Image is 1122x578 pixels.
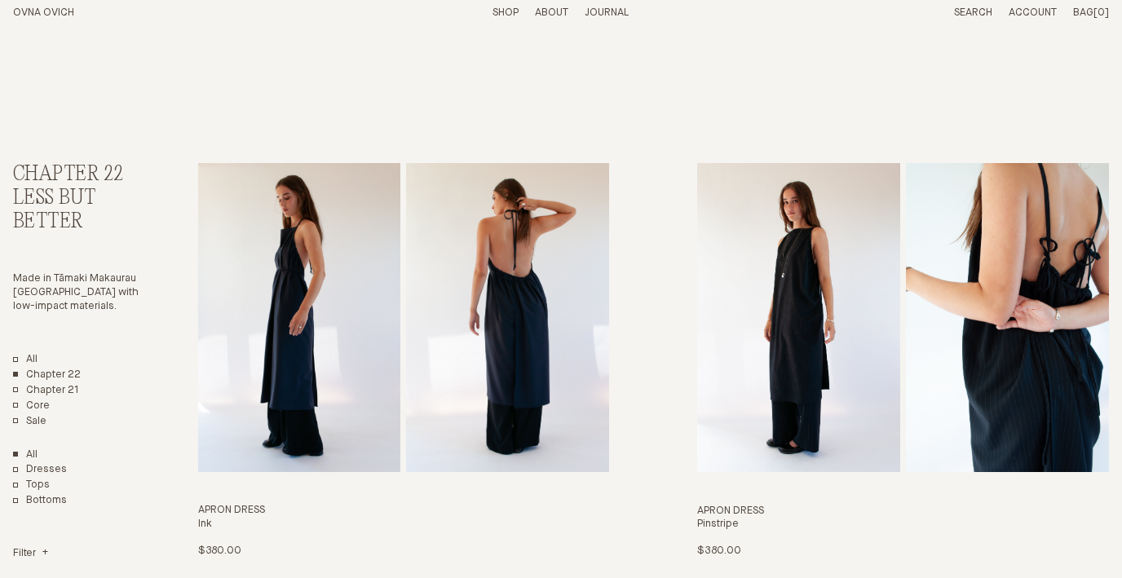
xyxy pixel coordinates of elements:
a: Apron Dress [198,163,610,558]
span: $380.00 [198,545,241,556]
h4: Ink [198,518,610,532]
h3: Less But Better [13,187,139,234]
summary: About [535,7,568,20]
img: Apron Dress [697,163,900,472]
a: Tops [13,479,50,492]
a: Core [13,399,50,413]
a: Account [1009,7,1057,18]
summary: Filter [13,547,48,561]
a: Bottoms [13,494,67,508]
img: Apron Dress [198,163,401,472]
a: Shop [493,7,519,18]
a: Dresses [13,463,67,477]
a: Chapter 21 [13,384,79,398]
h2: Chapter 22 [13,163,139,187]
h3: Apron Dress [198,504,610,518]
a: Journal [585,7,629,18]
h4: Pinstripe [697,518,1109,532]
a: Show All [13,448,38,462]
span: Bag [1073,7,1093,18]
a: All [13,353,38,367]
a: Chapter 22 [13,368,81,382]
p: Made in Tāmaki Makaurau [GEOGRAPHIC_DATA] with low-impact materials. [13,272,139,314]
a: Search [954,7,992,18]
span: [0] [1093,7,1109,18]
span: $380.00 [697,545,740,556]
a: Home [13,7,74,18]
a: Sale [13,415,46,429]
h3: Apron Dress [697,505,1109,518]
a: Apron Dress [697,163,1109,558]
